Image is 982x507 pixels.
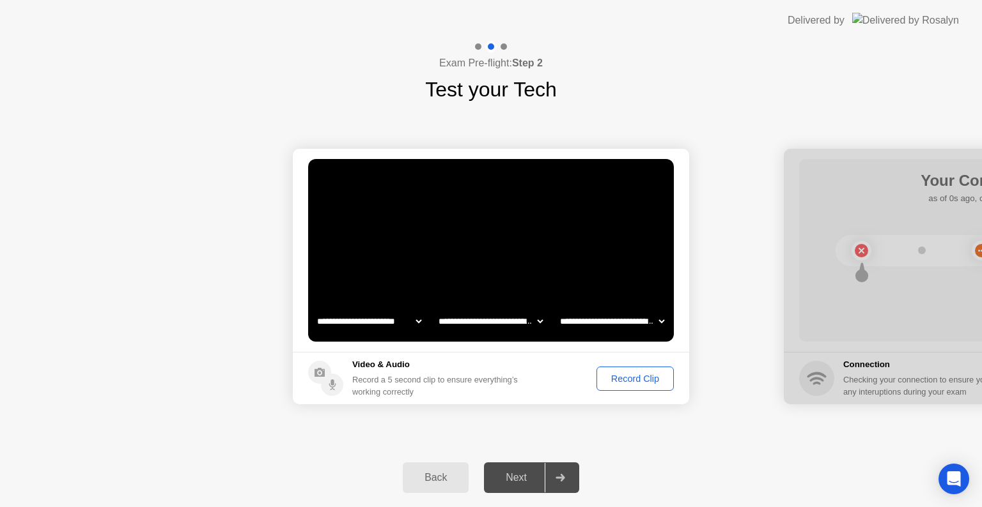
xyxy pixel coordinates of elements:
[439,56,543,71] h4: Exam Pre-flight:
[352,374,523,398] div: Record a 5 second clip to ensure everything’s working correctly
[512,57,543,68] b: Step 2
[852,13,959,27] img: Delivered by Rosalyn
[425,74,557,105] h1: Test your Tech
[601,374,669,384] div: Record Clip
[352,358,523,371] h5: Video & Audio
[557,308,667,334] select: Available microphones
[403,462,469,493] button: Back
[484,462,579,493] button: Next
[596,367,674,391] button: Record Clip
[488,472,545,483] div: Next
[315,308,424,334] select: Available cameras
[788,13,845,28] div: Delivered by
[436,308,545,334] select: Available speakers
[407,472,465,483] div: Back
[939,464,969,494] div: Open Intercom Messenger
